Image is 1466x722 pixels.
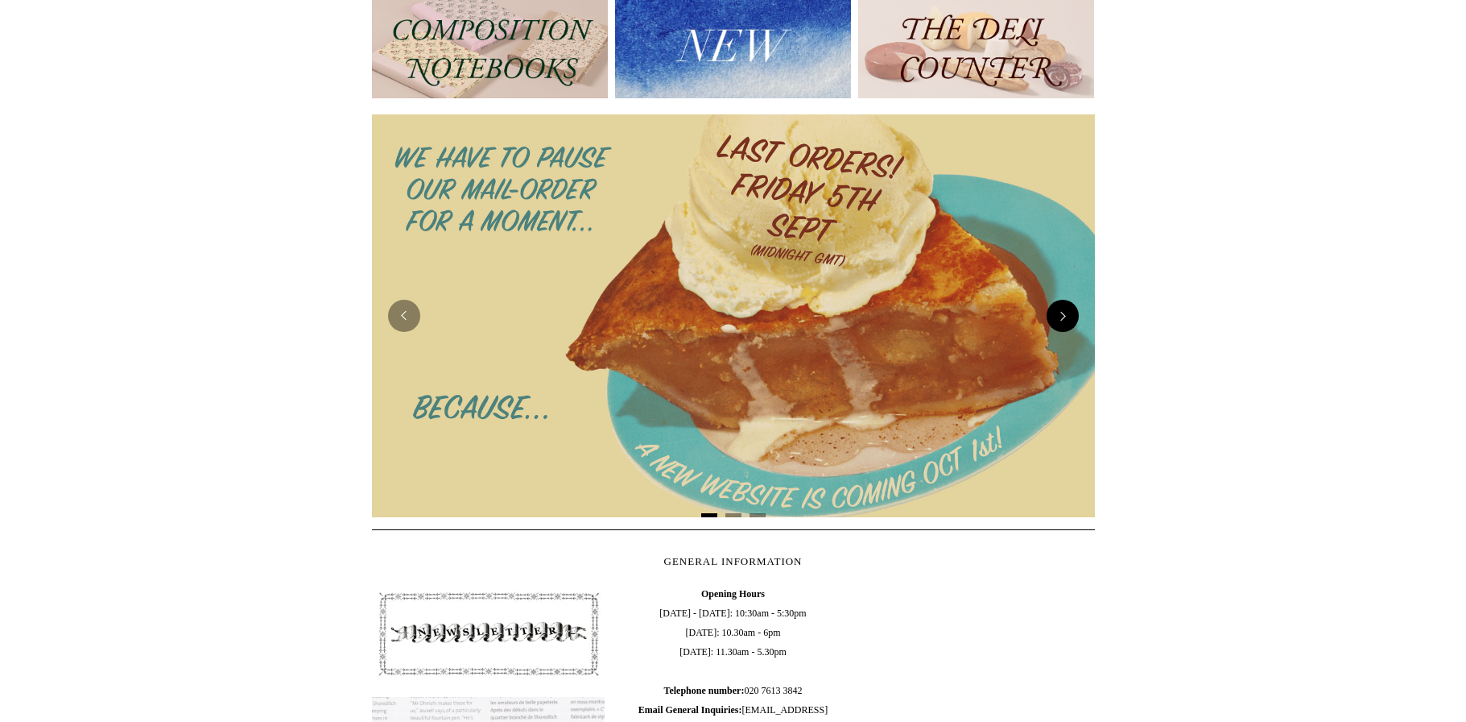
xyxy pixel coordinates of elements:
[750,513,766,517] button: Page 3
[725,513,741,517] button: Page 2
[372,584,605,684] img: pf-4db91bb9--1305-Newsletter-Button_1200x.jpg
[664,555,803,567] span: GENERAL INFORMATION
[741,685,744,696] b: :
[388,300,420,332] button: Previous
[664,685,745,696] b: Telephone number
[701,588,765,600] b: Opening Hours
[372,114,1095,517] img: 2025 New Website coming soon.png__PID:95e867f5-3b87-426e-97a5-a534fe0a3431
[638,704,742,716] b: Email General Inquiries:
[701,513,717,517] button: Page 1
[1047,300,1079,332] button: Next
